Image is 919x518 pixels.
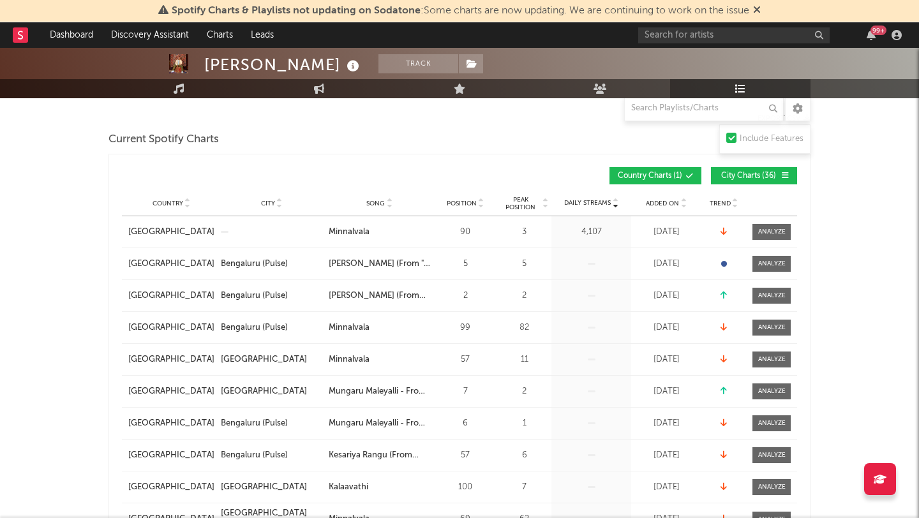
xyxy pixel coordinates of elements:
[128,353,214,366] a: [GEOGRAPHIC_DATA]
[221,417,322,430] a: Bengaluru (Pulse)
[634,322,698,334] div: [DATE]
[128,226,214,239] a: [GEOGRAPHIC_DATA]
[221,258,322,270] a: Bengaluru (Pulse)
[870,26,886,35] div: 99 +
[437,417,494,430] div: 6
[634,290,698,302] div: [DATE]
[555,226,628,239] div: 4,107
[329,449,430,462] a: Kesariya Rangu (From "Brahmastra (Kannada)")
[609,167,701,184] button: Country Charts(1)
[172,6,421,16] span: Spotify Charts & Playlists not updating on Sodatone
[500,353,548,366] div: 11
[221,322,322,334] a: Bengaluru (Pulse)
[500,417,548,430] div: 1
[128,385,214,398] a: [GEOGRAPHIC_DATA]
[261,200,275,207] span: City
[198,22,242,48] a: Charts
[204,54,362,75] div: [PERSON_NAME]
[366,200,385,207] span: Song
[437,290,494,302] div: 2
[500,290,548,302] div: 2
[500,481,548,494] div: 7
[128,322,214,334] a: [GEOGRAPHIC_DATA]
[221,481,322,494] a: [GEOGRAPHIC_DATA]
[221,290,288,302] div: Bengaluru (Pulse)
[128,290,214,302] a: [GEOGRAPHIC_DATA]
[867,30,876,40] button: 99+
[329,226,430,239] a: Minnalvala
[437,226,494,239] div: 90
[564,198,611,208] span: Daily Streams
[221,417,288,430] div: Bengaluru (Pulse)
[437,481,494,494] div: 100
[329,322,370,334] div: Minnalvala
[500,258,548,270] div: 5
[128,481,214,494] a: [GEOGRAPHIC_DATA]
[329,385,430,398] a: Mungaru Maleyalli - From "Andondittu Kaala"
[128,258,214,270] a: [GEOGRAPHIC_DATA]
[329,353,430,366] a: Minnalvala
[221,353,322,366] a: [GEOGRAPHIC_DATA]
[221,258,288,270] div: Bengaluru (Pulse)
[221,385,307,398] div: [GEOGRAPHIC_DATA]
[634,226,698,239] div: [DATE]
[221,322,288,334] div: Bengaluru (Pulse)
[153,200,183,207] span: Country
[221,449,288,462] div: Bengaluru (Pulse)
[500,385,548,398] div: 2
[753,6,761,16] span: Dismiss
[378,54,458,73] button: Track
[638,27,830,43] input: Search for artists
[447,200,477,207] span: Position
[437,449,494,462] div: 57
[221,449,322,462] a: Bengaluru (Pulse)
[437,258,494,270] div: 5
[634,449,698,462] div: [DATE]
[624,96,784,121] input: Search Playlists/Charts
[41,22,102,48] a: Dashboard
[646,200,679,207] span: Added On
[634,417,698,430] div: [DATE]
[329,417,430,430] a: Mungaru Maleyalli - From "Andondittu Kaala"
[221,353,307,366] div: [GEOGRAPHIC_DATA]
[500,226,548,239] div: 3
[221,481,307,494] div: [GEOGRAPHIC_DATA]
[128,449,214,462] a: [GEOGRAPHIC_DATA]
[500,322,548,334] div: 82
[329,226,370,239] div: Minnalvala
[329,481,368,494] div: Kalaavathi
[102,22,198,48] a: Discovery Assistant
[634,353,698,366] div: [DATE]
[740,131,803,147] div: Include Features
[128,417,214,430] a: [GEOGRAPHIC_DATA]
[634,385,698,398] div: [DATE]
[329,481,430,494] a: Kalaavathi
[221,290,322,302] a: Bengaluru (Pulse)
[329,353,370,366] div: Minnalvala
[618,172,682,180] span: Country Charts ( 1 )
[329,290,430,302] a: [PERSON_NAME] (From "BRAT")
[437,322,494,334] div: 99
[221,385,322,398] a: [GEOGRAPHIC_DATA]
[172,6,749,16] span: : Some charts are now updating. We are continuing to work on the issue
[634,481,698,494] div: [DATE]
[329,258,430,270] a: [PERSON_NAME] (From "[GEOGRAPHIC_DATA]")
[500,196,541,211] span: Peak Position
[711,167,797,184] button: City Charts(36)
[437,385,494,398] div: 7
[634,258,698,270] div: [DATE]
[329,322,430,334] a: Minnalvala
[242,22,283,48] a: Leads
